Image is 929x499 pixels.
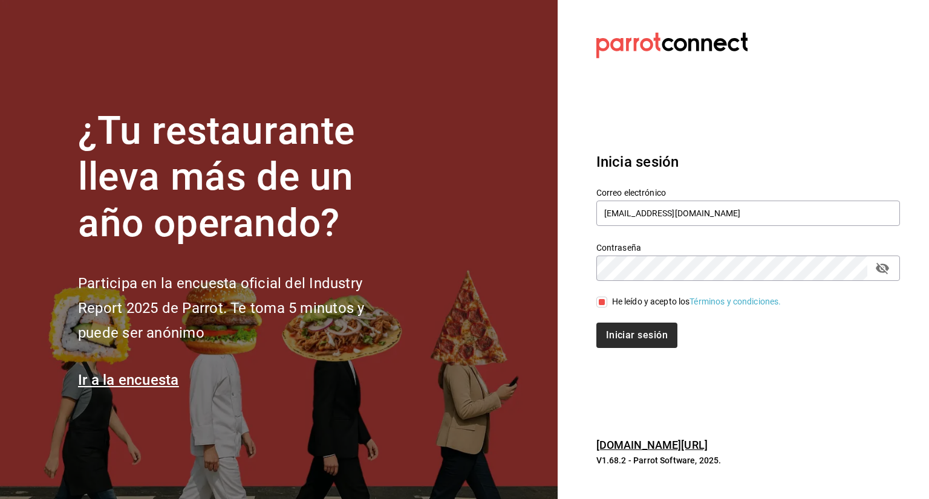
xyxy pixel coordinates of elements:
[596,454,900,466] p: V1.68.2 - Parrot Software, 2025.
[596,151,900,173] h3: Inicia sesión
[596,201,900,226] input: Ingresa tu correo electrónico
[78,271,405,345] h2: Participa en la encuesta oficial del Industry Report 2025 de Parrot. Te toma 5 minutos y puede se...
[596,439,708,451] a: [DOMAIN_NAME][URL]
[596,323,677,348] button: Iniciar sesión
[596,188,900,196] label: Correo electrónico
[689,297,781,306] a: Términos y condiciones.
[612,295,781,308] div: He leído y acepto los
[596,243,900,251] label: Contraseña
[78,108,405,247] h1: ¿Tu restaurante lleva más de un año operando?
[872,258,893,278] button: passwordField
[78,372,179,388] a: Ir a la encuesta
